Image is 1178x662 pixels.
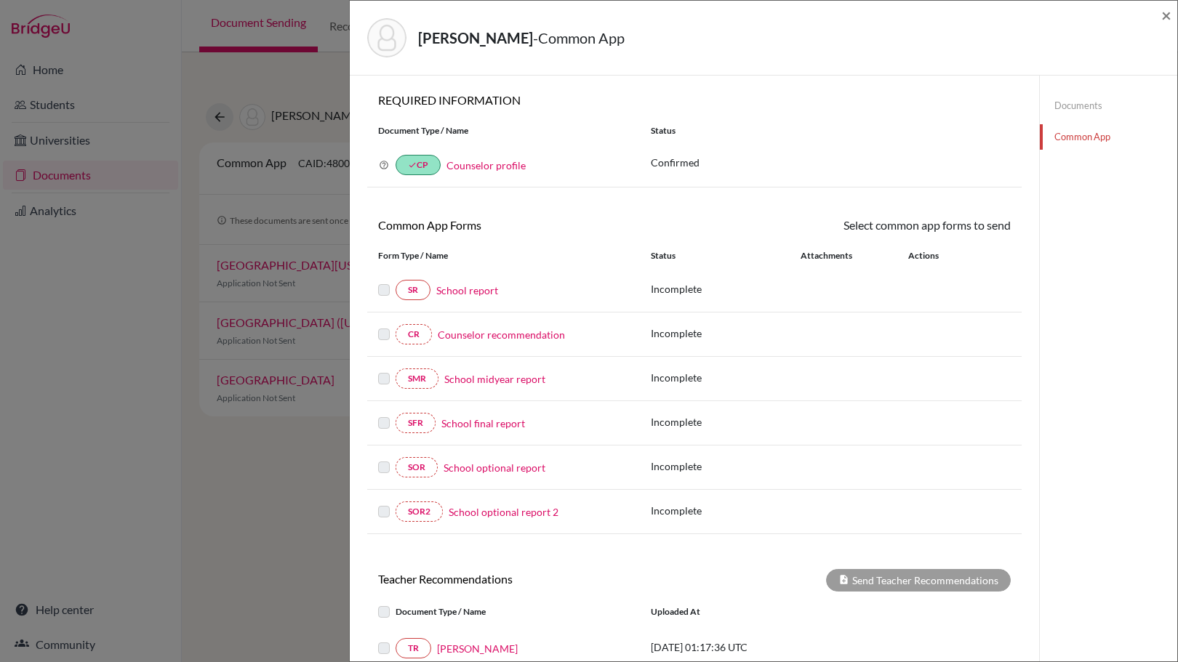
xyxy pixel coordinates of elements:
[449,504,558,520] a: School optional report 2
[651,414,801,429] p: Incomplete
[436,283,498,298] a: School report
[444,371,545,387] a: School midyear report
[651,639,847,655] p: [DATE] 01:17:36 UTC
[651,326,801,341] p: Incomplete
[826,569,1011,592] div: Send Teacher Recommendations
[367,218,694,232] h6: Common App Forms
[1040,93,1177,118] a: Documents
[651,281,801,296] p: Incomplete
[367,249,640,262] div: Form Type / Name
[367,93,1022,107] h6: REQUIRED INFORMATION
[640,603,858,621] div: Uploaded at
[533,29,625,47] span: - Common App
[396,413,436,433] a: SFR
[801,249,891,262] div: Attachments
[396,457,438,477] a: SOR
[396,638,431,658] a: TR
[437,641,518,656] a: [PERSON_NAME]
[651,249,801,262] div: Status
[396,368,438,389] a: SMR
[1161,7,1171,24] button: Close
[651,370,801,385] p: Incomplete
[651,459,801,474] p: Incomplete
[438,327,565,342] a: Counselor recommendation
[396,501,443,522] a: SOR2
[408,161,417,169] i: done
[367,572,694,586] h6: Teacher Recommendations
[1161,4,1171,25] span: ×
[651,503,801,518] p: Incomplete
[651,155,1011,170] p: Confirmed
[396,280,430,300] a: SR
[1040,124,1177,150] a: Common App
[444,460,545,475] a: School optional report
[396,155,441,175] a: doneCP
[441,416,525,431] a: School final report
[694,217,1022,234] div: Select common app forms to send
[367,603,640,621] div: Document Type / Name
[640,124,1022,137] div: Status
[446,159,526,171] a: Counselor profile
[891,249,981,262] div: Actions
[396,324,432,344] a: CR
[418,29,533,47] strong: [PERSON_NAME]
[367,124,640,137] div: Document Type / Name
